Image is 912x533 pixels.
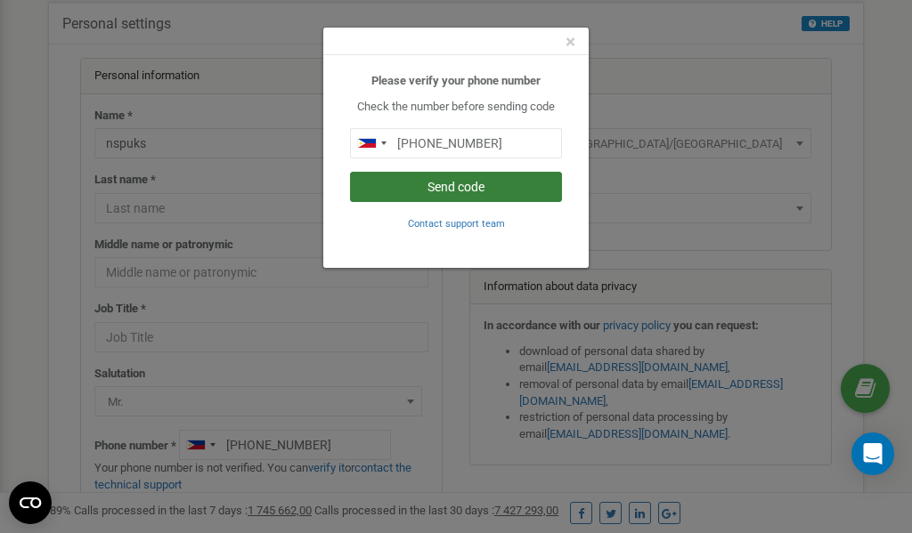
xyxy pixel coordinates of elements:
p: Check the number before sending code [350,99,562,116]
b: Please verify your phone number [371,74,541,87]
input: 0905 123 4567 [350,128,562,158]
span: × [566,31,575,52]
div: Open Intercom Messenger [851,432,894,475]
small: Contact support team [408,218,505,230]
div: Telephone country code [351,129,392,157]
button: Send code [350,172,562,202]
a: Contact support team [408,216,505,230]
button: Close [566,33,575,52]
button: Open CMP widget [9,481,52,524]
